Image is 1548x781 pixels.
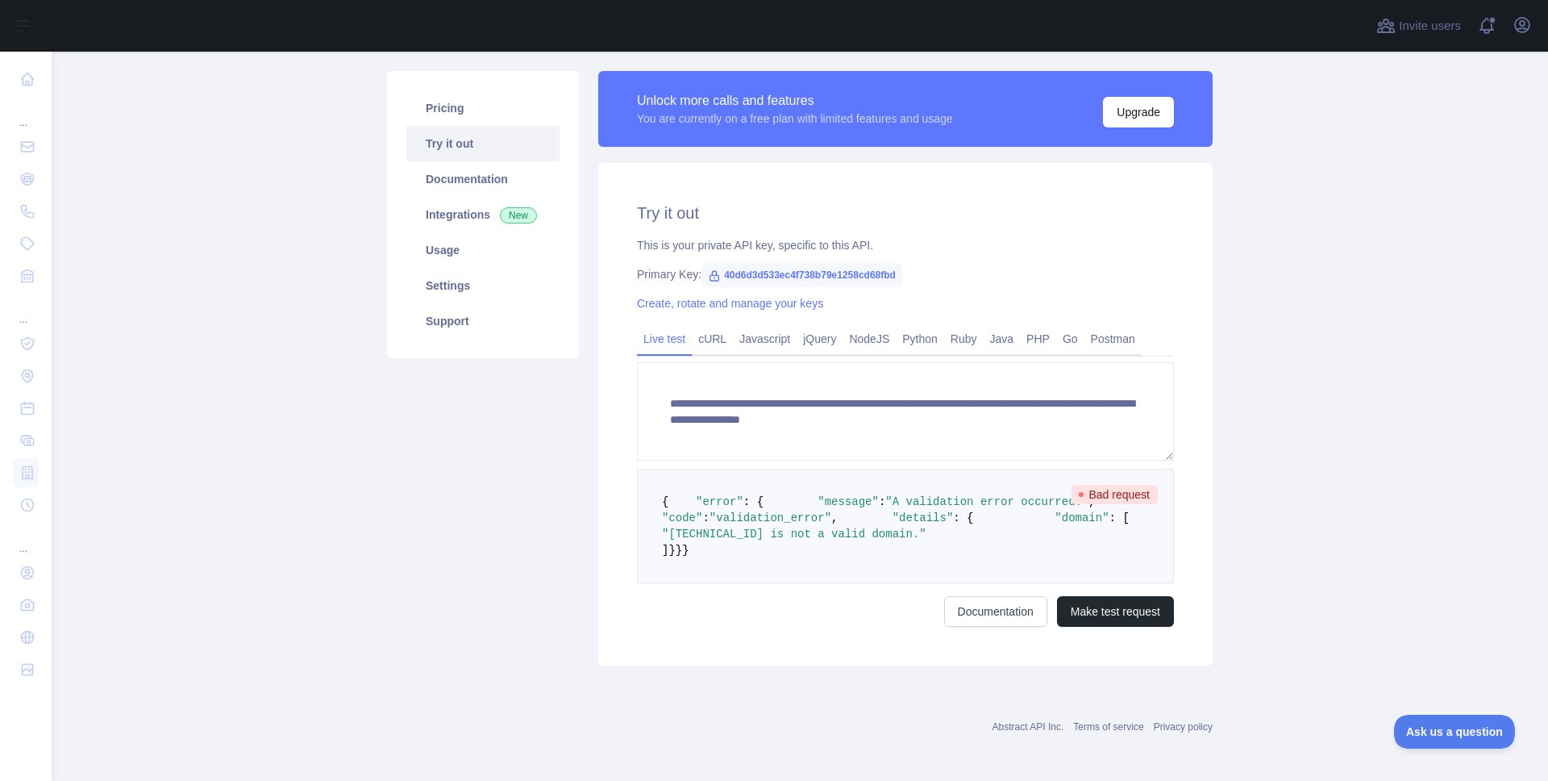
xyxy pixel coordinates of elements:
button: Invite users [1373,13,1464,39]
a: Privacy policy [1154,721,1213,733]
a: Documentation [944,596,1047,627]
a: Create, rotate and manage your keys [637,297,823,310]
a: Documentation [406,161,560,197]
a: Integrations New [406,197,560,232]
span: { [662,495,668,508]
span: } [682,544,689,557]
span: "[TECHNICAL_ID] is not a valid domain." [662,528,926,541]
span: : [879,495,885,508]
a: Support [406,303,560,339]
a: Settings [406,268,560,303]
div: ... [13,294,39,326]
span: } [668,544,675,557]
span: "validation_error" [709,512,831,524]
div: ... [13,523,39,555]
span: 40d6d3d533ec4f738b79e1258cd68fbd [701,263,902,287]
span: "message" [818,495,879,508]
span: "A validation error occurred." [885,495,1088,508]
a: Python [896,326,944,352]
span: "error" [696,495,743,508]
span: ] [662,544,668,557]
a: Usage [406,232,560,268]
a: PHP [1020,326,1056,352]
span: New [500,207,537,223]
button: Make test request [1057,596,1174,627]
a: Pricing [406,90,560,126]
span: Bad request [1072,485,1159,504]
a: Javascript [733,326,797,352]
span: "code" [662,512,702,524]
div: This is your private API key, specific to this API. [637,237,1174,253]
div: Primary Key: [637,266,1174,282]
div: ... [13,97,39,129]
h2: Try it out [637,202,1174,224]
button: Upgrade [1103,97,1174,127]
a: Go [1056,326,1084,352]
a: Java [984,326,1021,352]
span: Invite users [1399,17,1461,35]
div: You are currently on a free plan with limited features and usage [637,111,953,127]
a: Live test [637,326,692,352]
a: Ruby [944,326,984,352]
a: Postman [1084,326,1142,352]
a: Abstract API Inc. [992,721,1064,733]
a: Try it out [406,126,560,161]
span: : [ [1109,512,1130,524]
span: "details" [893,512,954,524]
span: } [676,544,682,557]
span: : { [743,495,764,508]
span: , [831,512,838,524]
span: : { [953,512,973,524]
span: : [702,512,709,524]
span: "domain" [1055,512,1109,524]
a: Terms of service [1073,721,1143,733]
iframe: Toggle Customer Support [1394,715,1516,749]
a: NodeJS [843,326,896,352]
a: cURL [692,326,733,352]
a: jQuery [797,326,843,352]
div: Unlock more calls and features [637,91,953,111]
